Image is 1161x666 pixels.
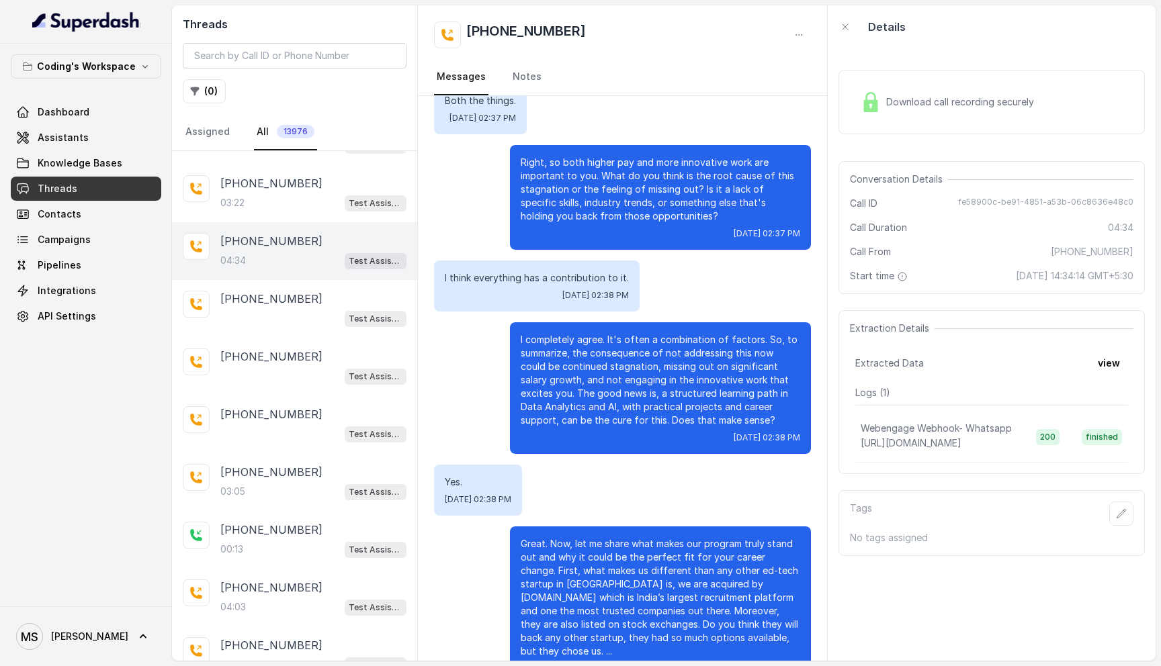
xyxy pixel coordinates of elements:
[734,432,800,443] span: [DATE] 02:38 PM
[21,630,38,644] text: MS
[38,207,81,221] span: Contacts
[11,54,161,79] button: Coding's Workspace
[434,59,811,95] nav: Tabs
[11,177,161,201] a: Threads
[183,79,226,103] button: (0)
[466,21,586,48] h2: [PHONE_NUMBER]
[220,175,322,191] p: [PHONE_NUMBER]
[445,94,516,107] p: Both the things.
[220,579,322,596] p: [PHONE_NUMBER]
[861,92,881,112] img: Lock Icon
[183,43,406,68] input: Search by Call ID or Phone Number
[220,464,322,480] p: [PHONE_NUMBER]
[445,475,511,489] p: Yes.
[11,253,161,277] a: Pipelines
[349,370,402,383] p: Test Assistant-3
[38,310,96,323] span: API Settings
[38,156,122,170] span: Knowledge Bases
[349,485,402,499] p: Test Assistant-3
[254,114,317,150] a: All13976
[886,95,1039,109] span: Download call recording securely
[183,114,406,150] nav: Tabs
[855,386,1128,399] p: Logs ( 1 )
[445,494,511,505] span: [DATE] 02:38 PM
[521,156,800,223] p: Right, so both higher pay and more innovative work are important to you. What do you think is the...
[183,16,406,32] h2: Threads
[850,197,877,210] span: Call ID
[220,233,322,249] p: [PHONE_NUMBER]
[1090,351,1128,375] button: view
[855,356,924,370] span: Extracted Data
[850,531,1133,544] p: No tags assigned
[958,197,1133,210] span: fe58900c-be91-4851-a53b-06c8636e48c0
[449,113,516,124] span: [DATE] 02:37 PM
[349,601,402,614] p: Test Assistant- Mukul
[220,485,245,498] p: 03:05
[220,542,243,556] p: 00:13
[850,322,935,335] span: Extraction Details
[349,428,402,441] p: Test Assistant-3
[349,543,402,557] p: Test Assistant-3
[521,537,800,658] p: Great. Now, let me share what makes our program truly stand out and why it could be the perfect f...
[1108,221,1133,234] span: 04:34
[349,254,402,268] p: Test Assistant- Mukul
[277,125,314,138] span: 13976
[220,406,322,422] p: [PHONE_NUMBER]
[434,59,488,95] a: Messages
[850,245,891,258] span: Call From
[850,502,872,526] p: Tags
[510,59,544,95] a: Notes
[220,196,245,209] p: 03:22
[11,151,161,175] a: Knowledge Bases
[38,131,89,144] span: Assistants
[38,182,77,195] span: Threads
[521,333,800,427] p: I completely agree. It's often a combination of factors. So, to summarize, the consequence of not...
[562,290,629,301] span: [DATE] 02:38 PM
[349,197,402,210] p: Test Assistant-3
[11,100,161,124] a: Dashboard
[220,522,322,538] p: [PHONE_NUMBER]
[861,422,1012,435] p: Webengage Webhook- Whatsapp
[11,279,161,303] a: Integrations
[1016,269,1133,283] span: [DATE] 14:34:14 GMT+5:30
[1036,429,1060,445] span: 200
[445,271,629,285] p: I think everything has a contribution to it.
[38,284,96,297] span: Integrations
[183,114,232,150] a: Assigned
[1051,245,1133,258] span: [PHONE_NUMBER]
[349,312,402,326] p: Test Assistant-3
[1082,429,1122,445] span: finished
[37,58,136,75] p: Coding's Workspace
[11,202,161,226] a: Contacts
[850,173,948,186] span: Conversation Details
[51,630,128,643] span: [PERSON_NAME]
[734,228,800,239] span: [DATE] 02:37 PM
[850,221,907,234] span: Call Duration
[38,258,81,272] span: Pipelines
[220,254,246,267] p: 04:34
[220,348,322,365] p: [PHONE_NUMBER]
[32,11,140,32] img: light.svg
[11,618,161,655] a: [PERSON_NAME]
[11,228,161,252] a: Campaigns
[861,437,961,448] span: [URL][DOMAIN_NAME]
[11,304,161,328] a: API Settings
[38,105,89,119] span: Dashboard
[220,291,322,307] p: [PHONE_NUMBER]
[850,269,910,283] span: Start time
[11,126,161,150] a: Assistants
[220,600,246,614] p: 04:03
[868,19,906,35] p: Details
[220,637,322,653] p: [PHONE_NUMBER]
[38,233,91,246] span: Campaigns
